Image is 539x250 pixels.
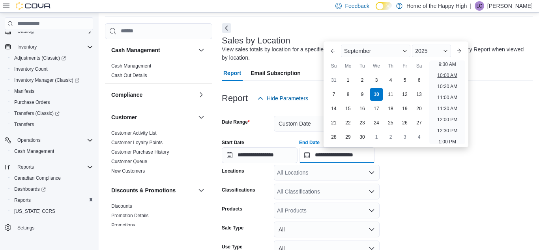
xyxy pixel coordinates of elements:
[342,74,354,86] div: day-1
[434,82,460,91] li: 10:30 AM
[8,173,96,184] button: Canadian Compliance
[2,162,96,173] button: Reports
[11,86,93,96] span: Manifests
[328,131,340,143] div: day-28
[111,149,169,155] a: Customer Purchase History
[413,131,425,143] div: day-4
[436,60,459,69] li: 9:30 AM
[14,66,48,72] span: Inventory Count
[17,164,34,170] span: Reports
[413,117,425,129] div: day-27
[11,75,93,85] span: Inventory Manager (Classic)
[356,117,369,129] div: day-23
[434,104,460,113] li: 11:30 AM
[222,94,248,103] h3: Report
[11,64,51,74] a: Inventory Count
[11,53,93,63] span: Adjustments (Classic)
[111,139,163,146] span: Customer Loyalty Points
[11,109,63,118] a: Transfers (Classic)
[111,46,160,54] h3: Cash Management
[344,48,371,54] span: September
[222,119,250,125] label: Date Range
[8,146,96,157] button: Cash Management
[370,60,383,72] div: We
[345,2,369,10] span: Feedback
[369,207,375,214] button: Open list of options
[111,222,135,228] a: Promotions
[223,65,241,81] span: Report
[111,46,195,54] button: Cash Management
[105,128,212,179] div: Customer
[111,213,149,218] a: Promotion Details
[111,212,149,219] span: Promotion Details
[356,88,369,101] div: day-9
[434,71,460,80] li: 10:00 AM
[11,86,37,96] a: Manifests
[11,207,93,216] span: Washington CCRS
[8,86,96,97] button: Manifests
[14,26,37,36] button: Catalog
[267,94,308,102] span: Hide Parameters
[399,74,411,86] div: day-5
[328,117,340,129] div: day-21
[14,162,93,172] span: Reports
[17,225,34,231] span: Settings
[399,60,411,72] div: Fr
[14,197,31,203] span: Reports
[299,139,320,146] label: End Date
[384,60,397,72] div: Th
[222,36,290,45] h3: Sales by Location
[111,63,151,69] a: Cash Management
[254,90,311,106] button: Hide Parameters
[111,91,195,99] button: Compliance
[2,222,96,233] button: Settings
[222,147,298,163] input: Press the down key to open a popover containing a calendar.
[434,93,460,102] li: 11:00 AM
[197,45,206,55] button: Cash Management
[399,102,411,115] div: day-19
[17,28,34,34] span: Catalog
[111,72,147,79] span: Cash Out Details
[376,2,392,10] input: Dark Mode
[384,74,397,86] div: day-4
[342,102,354,115] div: day-15
[370,88,383,101] div: day-10
[2,135,96,146] button: Operations
[11,120,37,129] a: Transfers
[453,45,465,57] button: Next month
[487,1,533,11] p: [PERSON_NAME]
[251,65,301,81] span: Email Subscription
[328,60,340,72] div: Su
[197,113,206,122] button: Customer
[14,175,61,181] span: Canadian Compliance
[222,139,244,146] label: Start Date
[197,186,206,195] button: Discounts & Promotions
[111,158,147,165] span: Customer Queue
[111,130,157,136] a: Customer Activity List
[111,203,132,209] span: Discounts
[11,147,57,156] a: Cash Management
[14,26,93,36] span: Catalog
[222,244,242,250] label: Use Type
[370,131,383,143] div: day-1
[434,115,460,124] li: 12:00 PM
[111,159,147,164] a: Customer Queue
[384,131,397,143] div: day-2
[11,184,49,194] a: Dashboards
[384,102,397,115] div: day-18
[412,45,451,57] div: Button. Open the year selector. 2025 is currently selected.
[111,168,145,174] span: New Customers
[222,206,242,212] label: Products
[222,187,255,193] label: Classifications
[8,119,96,130] button: Transfers
[111,186,176,194] h3: Discounts & Promotions
[370,74,383,86] div: day-3
[356,102,369,115] div: day-16
[299,147,375,163] input: Press the down key to enter a popover containing a calendar. Press the escape key to close the po...
[11,184,93,194] span: Dashboards
[105,61,212,83] div: Cash Management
